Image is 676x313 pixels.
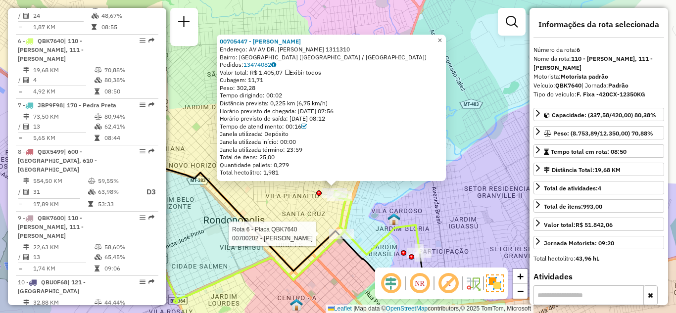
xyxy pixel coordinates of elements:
[88,201,93,207] i: Tempo total em rota
[18,37,84,62] span: | 110 - [PERSON_NAME], 111 - [PERSON_NAME]
[18,87,23,96] td: =
[33,186,88,198] td: 31
[555,82,581,89] strong: QBK7640
[502,12,522,32] a: Exibir filtros
[104,242,154,252] td: 58,60%
[513,284,528,299] a: Zoom out
[271,62,276,68] i: Observações
[101,11,149,21] td: 48,67%
[95,89,99,94] i: Tempo total em rota
[576,221,613,228] strong: R$ 51.842,06
[517,285,524,297] span: −
[23,189,29,195] i: Total de Atividades
[33,264,94,273] td: 1,74 KM
[379,271,403,295] span: Ocultar deslocamento
[220,53,443,61] div: Bairro: [GEOGRAPHIC_DATA] ([GEOGRAPHIC_DATA] / [GEOGRAPHIC_DATA])
[18,22,23,32] td: =
[38,148,64,155] span: QBX5499
[18,199,23,209] td: =
[328,305,352,312] a: Leaflet
[608,82,628,89] strong: Padrão
[95,67,102,73] i: % de utilização do peso
[38,37,64,45] span: QBK7640
[33,252,94,262] td: 13
[104,133,154,143] td: 08:44
[148,148,154,154] em: Rota exportada
[95,244,102,250] i: % de utilização do peso
[581,82,628,89] span: | Jornada:
[18,214,84,239] span: 9 -
[437,36,442,45] span: ×
[220,107,443,115] div: Horário previsto de chegada: [DATE] 07:56
[598,184,601,192] strong: 4
[97,176,137,186] td: 59,55%
[18,186,23,198] td: /
[353,305,355,312] span: |
[33,176,88,186] td: 554,50 KM
[104,252,154,262] td: 65,45%
[38,214,64,222] span: QBK7600
[23,254,29,260] i: Total de Atividades
[41,278,67,286] span: QBU0F68
[544,239,614,248] div: Jornada Motorista: 09:20
[18,75,23,85] td: /
[561,73,608,80] strong: Motorista padrão
[533,81,664,90] div: Veículo:
[533,54,664,72] div: Nome da rota:
[220,123,443,131] div: Tempo de atendimento: 00:16
[104,264,154,273] td: 09:06
[552,111,656,119] span: Capacidade: (337,58/420,00) 80,38%
[92,13,99,19] i: % de utilização da cubagem
[576,255,599,262] strong: 43,96 hL
[408,271,432,295] span: Ocultar NR
[18,148,97,173] span: 8 -
[18,11,23,21] td: /
[533,55,653,71] strong: 110 - [PERSON_NAME], 111 - [PERSON_NAME]
[220,76,263,84] span: Cubagem: 11,71
[97,186,137,198] td: 63,98%
[551,148,627,155] span: Tempo total em rota: 08:50
[63,101,116,109] span: | 170 - Pedra Preta
[533,199,664,213] a: Total de itens:993,00
[18,101,116,109] span: 7 -
[33,75,94,85] td: 4
[544,202,602,211] div: Total de itens:
[533,108,664,121] a: Capacidade: (337,58/420,00) 80,38%
[140,279,145,285] em: Opções
[95,77,102,83] i: % de utilização da cubagem
[220,45,443,53] div: Endereço: AV AV DR. [PERSON_NAME] 1311310
[18,37,84,62] span: 6 -
[95,135,99,141] i: Tempo total em rota
[95,266,99,271] i: Tempo total em rota
[533,254,664,263] div: Total hectolitro:
[220,99,443,107] div: Distância prevista: 0,225 km (6,75 km/h)
[38,101,63,109] span: JBP9F98
[33,112,94,122] td: 73,50 KM
[18,252,23,262] td: /
[148,279,154,285] em: Rota exportada
[104,298,154,308] td: 44,44%
[18,264,23,273] td: =
[33,22,91,32] td: 1,87 KM
[533,181,664,194] a: Total de atividades:4
[517,270,524,282] span: +
[301,123,307,130] a: Com service time
[97,199,137,209] td: 53:33
[33,11,91,21] td: 24
[148,102,154,108] em: Rota exportada
[533,236,664,249] a: Jornada Motorista: 09:20
[23,244,29,250] i: Distância Total
[95,254,102,260] i: % de utilização da cubagem
[220,146,443,154] div: Janela utilizada término: 23:59
[533,72,664,81] div: Motorista:
[140,38,145,44] em: Opções
[533,144,664,158] a: Tempo total em rota: 08:50
[220,38,301,45] a: 00705447 - [PERSON_NAME]
[33,199,88,209] td: 17,89 KM
[220,161,443,169] div: Quantidade pallets: 0,279
[23,124,29,130] i: Total de Atividades
[387,213,400,225] img: WCL Vila Cardoso
[18,148,97,173] span: | 600 - [GEOGRAPHIC_DATA], 610 - [GEOGRAPHIC_DATA]
[88,178,96,184] i: % de utilização do peso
